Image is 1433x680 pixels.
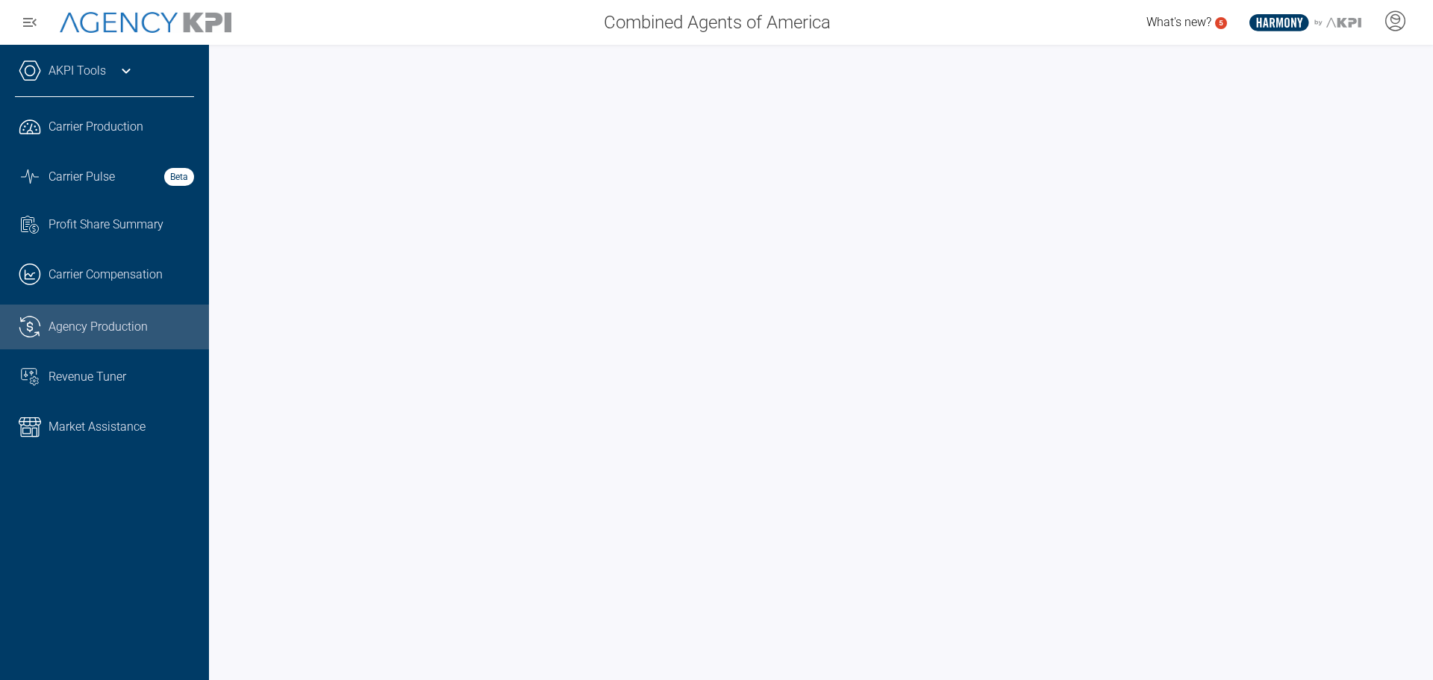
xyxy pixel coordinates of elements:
[49,118,143,136] span: Carrier Production
[1215,17,1227,29] a: 5
[49,418,146,436] span: Market Assistance
[49,266,163,284] span: Carrier Compensation
[604,9,831,36] span: Combined Agents of America
[49,318,148,336] span: Agency Production
[164,168,194,186] strong: Beta
[1219,19,1223,27] text: 5
[49,62,106,80] a: AKPI Tools
[49,368,126,386] span: Revenue Tuner
[1146,15,1211,29] span: What's new?
[49,168,115,186] span: Carrier Pulse
[49,216,163,234] span: Profit Share Summary
[60,12,231,34] img: AgencyKPI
